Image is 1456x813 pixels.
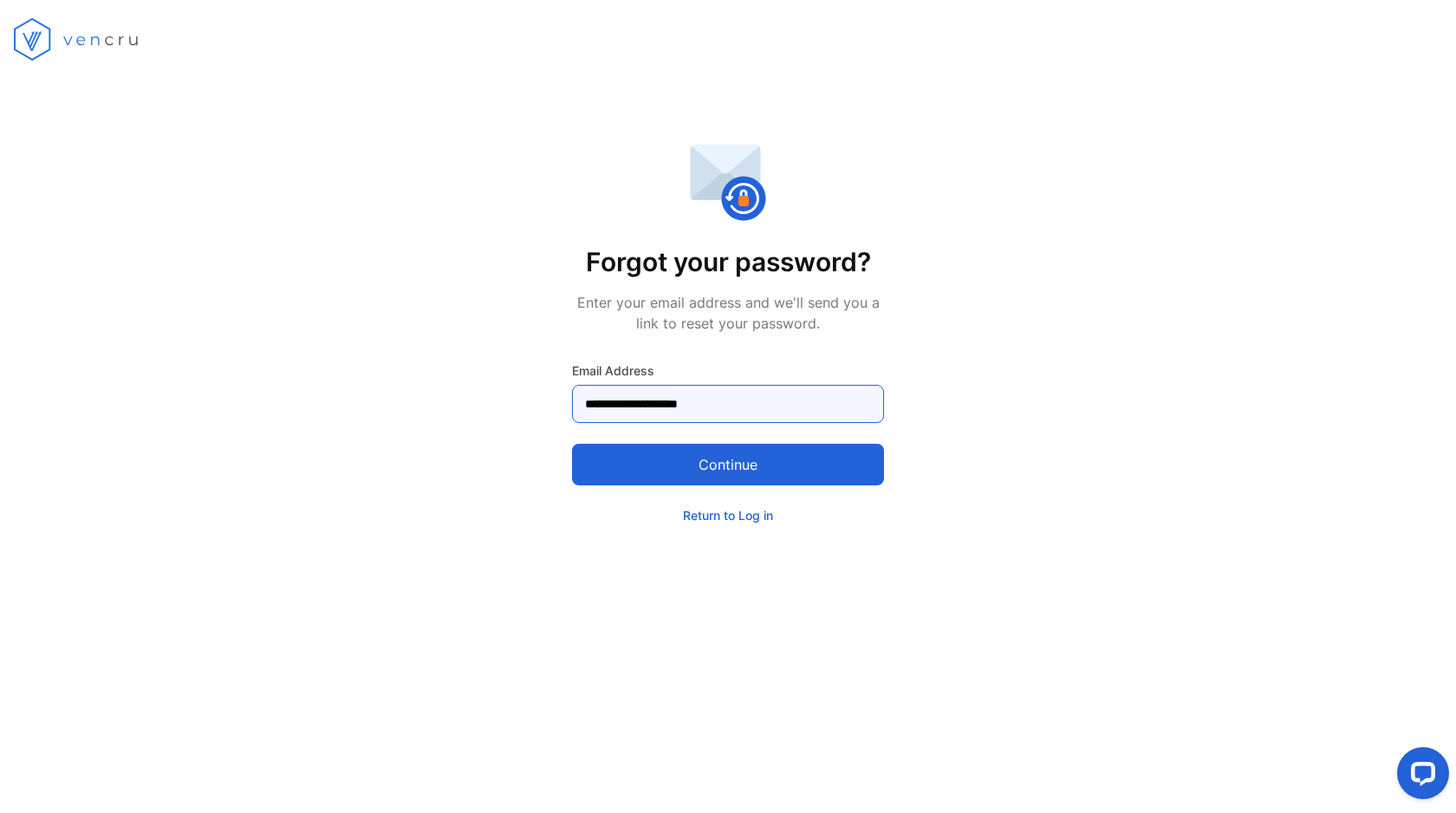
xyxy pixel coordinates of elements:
[572,292,884,334] p: Enter your email address and we'll send you a link to reset your password.
[683,508,773,523] a: Return to Log in
[689,144,767,222] img: forgot password icon
[572,243,884,282] p: Forgot your password?
[572,361,884,380] label: Email Address
[14,17,143,61] img: vencru logo
[1383,740,1456,813] iframe: LiveChat chat widget
[572,444,884,485] button: Continue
